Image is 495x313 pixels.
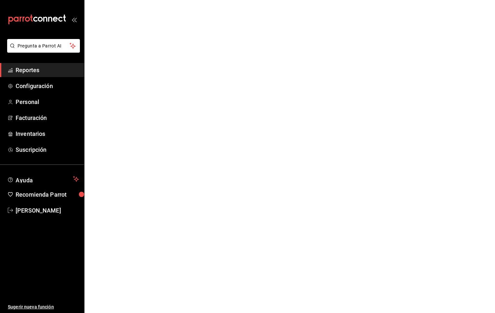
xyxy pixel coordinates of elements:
[16,145,79,154] span: Suscripción
[71,17,77,22] button: open_drawer_menu
[18,43,70,49] span: Pregunta a Parrot AI
[16,206,79,215] span: [PERSON_NAME]
[16,98,79,106] span: Personal
[16,175,70,183] span: Ayuda
[16,66,79,74] span: Reportes
[16,190,79,199] span: Recomienda Parrot
[16,82,79,90] span: Configuración
[16,113,79,122] span: Facturación
[7,39,80,53] button: Pregunta a Parrot AI
[8,304,79,310] span: Sugerir nueva función
[16,129,79,138] span: Inventarios
[5,47,80,54] a: Pregunta a Parrot AI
